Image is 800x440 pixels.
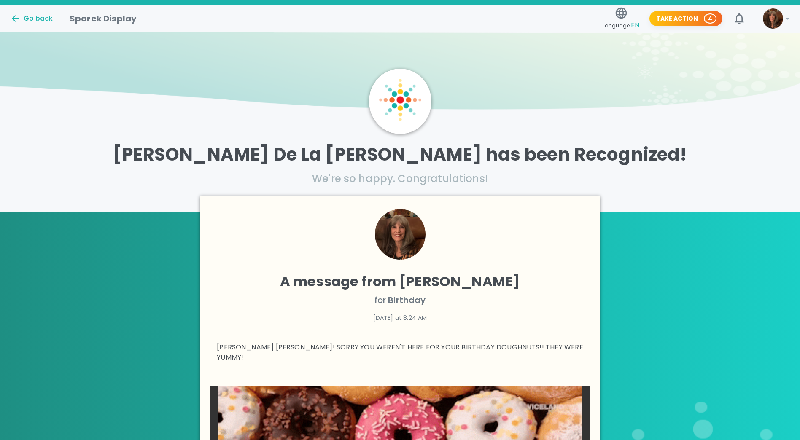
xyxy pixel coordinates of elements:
[763,8,783,29] img: Picture of Louann
[10,13,53,24] button: Go back
[708,14,712,23] p: 4
[388,294,426,306] span: Birthday
[649,11,722,27] button: Take Action 4
[603,20,639,31] span: Language:
[70,12,137,25] h1: Sparck Display
[631,20,639,30] span: EN
[217,342,583,362] p: [PERSON_NAME] [PERSON_NAME]! SORRY YOU WEREN'T HERE FOR YOUR BIRTHDAY DOUGHNUTS!! THEY WERE YUMMY!
[599,4,643,34] button: Language:EN
[217,314,583,322] p: [DATE] at 8:24 AM
[217,293,583,307] p: for
[217,273,583,290] h4: A message from [PERSON_NAME]
[379,79,421,121] img: Sparck logo
[375,209,426,260] img: Picture of Louann VanVoorhis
